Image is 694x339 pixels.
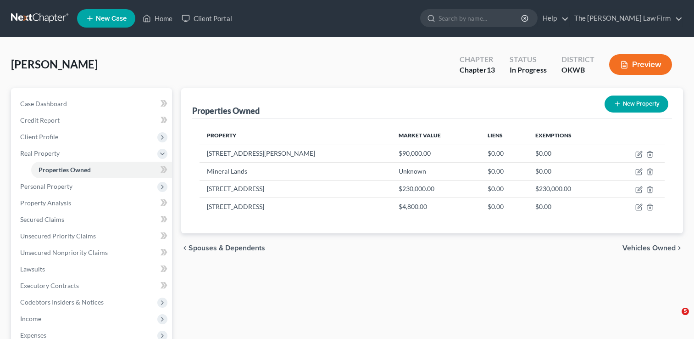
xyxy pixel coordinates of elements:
span: 5 [682,308,689,315]
span: Real Property [20,149,60,157]
a: Unsecured Priority Claims [13,228,172,244]
span: Secured Claims [20,215,64,223]
td: $4,800.00 [391,198,480,215]
span: Codebtors Insiders & Notices [20,298,104,306]
td: $0.00 [480,145,528,162]
div: In Progress [510,65,547,75]
span: Expenses [20,331,46,339]
td: Mineral Lands [200,163,391,180]
iframe: Intercom live chat [663,308,685,330]
td: $0.00 [480,163,528,180]
a: Executory Contracts [13,277,172,294]
span: Unsecured Priority Claims [20,232,96,240]
div: District [561,54,594,65]
span: Spouses & Dependents [189,244,265,252]
div: Properties Owned [192,105,260,116]
a: Properties Owned [31,162,172,178]
a: Help [538,10,569,27]
span: Credit Report [20,116,60,124]
span: Lawsuits [20,265,45,273]
div: Chapter [460,65,495,75]
button: chevron_left Spouses & Dependents [181,244,265,252]
span: Client Profile [20,133,58,141]
i: chevron_left [181,244,189,252]
a: Secured Claims [13,211,172,228]
span: Executory Contracts [20,282,79,289]
span: Vehicles Owned [622,244,676,252]
td: $0.00 [528,198,607,215]
td: $0.00 [528,163,607,180]
button: Vehicles Owned chevron_right [622,244,683,252]
td: $0.00 [480,198,528,215]
a: Lawsuits [13,261,172,277]
button: Preview [609,54,672,75]
a: Credit Report [13,112,172,129]
span: Properties Owned [39,166,91,174]
a: Property Analysis [13,195,172,211]
th: Market Value [391,126,480,145]
td: $0.00 [528,145,607,162]
th: Exemptions [528,126,607,145]
span: Unsecured Nonpriority Claims [20,249,108,256]
input: Search by name... [439,10,522,27]
a: Case Dashboard [13,96,172,112]
button: New Property [605,96,668,113]
td: $0.00 [480,180,528,198]
td: $90,000.00 [391,145,480,162]
th: Property [200,126,391,145]
div: OKWB [561,65,594,75]
td: [STREET_ADDRESS][PERSON_NAME] [200,145,391,162]
td: [STREET_ADDRESS] [200,180,391,198]
div: Status [510,54,547,65]
span: New Case [96,15,127,22]
span: Income [20,315,41,322]
span: 13 [487,65,495,74]
td: $230,000.00 [528,180,607,198]
i: chevron_right [676,244,683,252]
span: [PERSON_NAME] [11,57,98,71]
a: The [PERSON_NAME] Law Firm [570,10,683,27]
td: [STREET_ADDRESS] [200,198,391,215]
a: Client Portal [177,10,237,27]
span: Property Analysis [20,199,71,207]
div: Chapter [460,54,495,65]
a: Unsecured Nonpriority Claims [13,244,172,261]
span: Personal Property [20,182,72,190]
th: Liens [480,126,528,145]
td: $230,000.00 [391,180,480,198]
td: Unknown [391,163,480,180]
span: Case Dashboard [20,100,67,107]
a: Home [138,10,177,27]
